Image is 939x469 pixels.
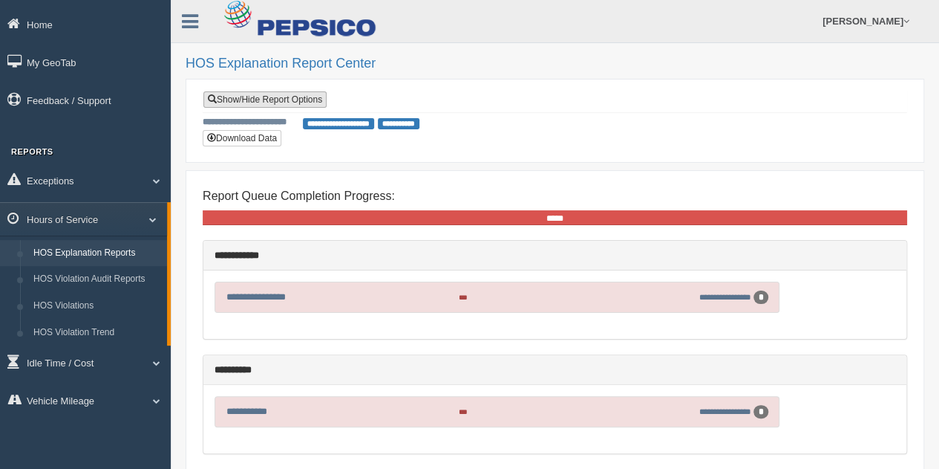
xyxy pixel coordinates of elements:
[203,91,327,108] a: Show/Hide Report Options
[27,293,167,320] a: HOS Violations
[203,190,907,203] h4: Report Queue Completion Progress:
[203,130,281,146] button: Download Data
[27,320,167,346] a: HOS Violation Trend
[27,240,167,267] a: HOS Explanation Reports
[186,56,924,71] h2: HOS Explanation Report Center
[27,266,167,293] a: HOS Violation Audit Reports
